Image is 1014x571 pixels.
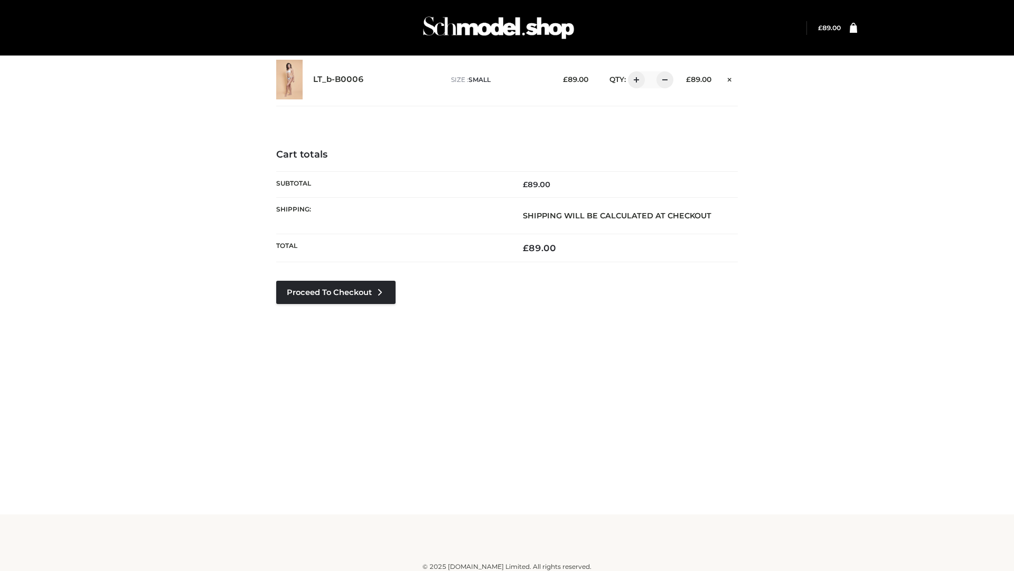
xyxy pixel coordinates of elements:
[818,24,841,32] bdi: 89.00
[523,243,529,253] span: £
[276,281,396,304] a: Proceed to Checkout
[523,243,556,253] bdi: 89.00
[276,234,507,262] th: Total
[818,24,841,32] a: £89.00
[276,60,303,99] img: LT_b-B0006 - SMALL
[686,75,691,84] span: £
[599,71,670,88] div: QTY:
[818,24,822,32] span: £
[276,149,738,161] h4: Cart totals
[523,180,550,189] bdi: 89.00
[523,211,711,220] strong: Shipping will be calculated at checkout
[313,75,364,85] a: LT_b-B0006
[276,197,507,234] th: Shipping:
[276,171,507,197] th: Subtotal
[523,180,528,189] span: £
[686,75,711,84] bdi: 89.00
[563,75,568,84] span: £
[419,7,578,49] img: Schmodel Admin 964
[563,75,588,84] bdi: 89.00
[722,71,738,85] a: Remove this item
[468,76,491,84] span: SMALL
[451,75,547,85] p: size :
